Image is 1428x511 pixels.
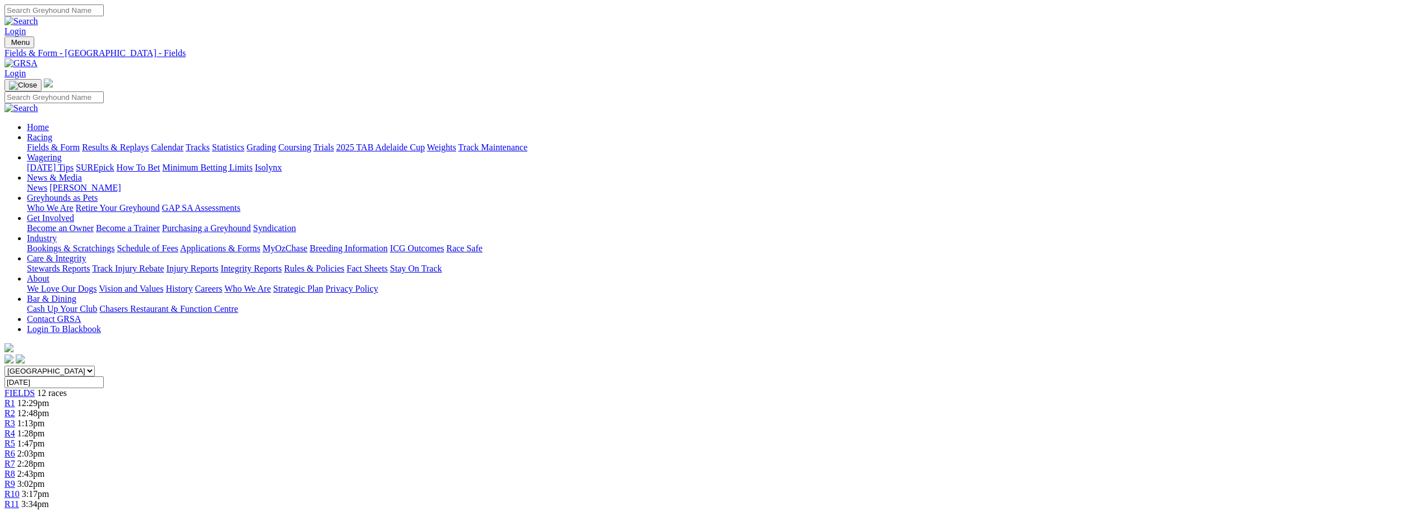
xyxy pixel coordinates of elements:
[27,203,1424,213] div: Greyhounds as Pets
[4,429,15,438] span: R4
[44,79,53,88] img: logo-grsa-white.png
[17,459,45,468] span: 2:28pm
[212,142,245,152] a: Statistics
[117,243,178,253] a: Schedule of Fees
[4,489,20,499] a: R10
[27,223,1424,233] div: Get Involved
[180,243,260,253] a: Applications & Forms
[458,142,527,152] a: Track Maintenance
[27,274,49,283] a: About
[310,243,388,253] a: Breeding Information
[390,243,444,253] a: ICG Outcomes
[390,264,442,273] a: Stay On Track
[27,183,47,192] a: News
[162,203,241,213] a: GAP SA Assessments
[16,355,25,363] img: twitter.svg
[325,284,378,293] a: Privacy Policy
[27,122,49,132] a: Home
[27,153,62,162] a: Wagering
[27,284,97,293] a: We Love Our Dogs
[17,429,45,438] span: 1:28pm
[255,163,282,172] a: Isolynx
[4,58,38,68] img: GRSA
[96,223,160,233] a: Become a Trainer
[4,418,15,428] a: R3
[4,459,15,468] a: R7
[27,233,57,243] a: Industry
[253,223,296,233] a: Syndication
[284,264,345,273] a: Rules & Policies
[195,284,222,293] a: Careers
[27,132,52,142] a: Racing
[4,103,38,113] img: Search
[4,26,26,36] a: Login
[4,48,1424,58] a: Fields & Form - [GEOGRAPHIC_DATA] - Fields
[4,449,15,458] a: R6
[22,489,49,499] span: 3:17pm
[4,36,34,48] button: Toggle navigation
[336,142,425,152] a: 2025 TAB Adelaide Cup
[17,418,45,428] span: 1:13pm
[27,264,90,273] a: Stewards Reports
[11,38,30,47] span: Menu
[27,183,1424,193] div: News & Media
[313,142,334,152] a: Trials
[4,376,104,388] input: Select date
[4,479,15,489] a: R9
[27,304,1424,314] div: Bar & Dining
[117,163,160,172] a: How To Bet
[263,243,307,253] a: MyOzChase
[27,193,98,202] a: Greyhounds as Pets
[99,284,163,293] a: Vision and Values
[162,163,252,172] a: Minimum Betting Limits
[224,284,271,293] a: Who We Are
[4,68,26,78] a: Login
[37,388,67,398] span: 12 races
[27,314,81,324] a: Contact GRSA
[27,254,86,263] a: Care & Integrity
[4,398,15,408] a: R1
[4,469,15,478] span: R8
[427,142,456,152] a: Weights
[27,324,101,334] a: Login To Blackbook
[4,343,13,352] img: logo-grsa-white.png
[4,91,104,103] input: Search
[27,163,74,172] a: [DATE] Tips
[27,213,74,223] a: Get Involved
[27,173,82,182] a: News & Media
[166,264,218,273] a: Injury Reports
[4,388,35,398] span: FIELDS
[27,294,76,303] a: Bar & Dining
[76,163,114,172] a: SUREpick
[17,479,45,489] span: 3:02pm
[27,264,1424,274] div: Care & Integrity
[27,142,80,152] a: Fields & Form
[151,142,183,152] a: Calendar
[27,284,1424,294] div: About
[99,304,238,314] a: Chasers Restaurant & Function Centre
[27,142,1424,153] div: Racing
[186,142,210,152] a: Tracks
[4,439,15,448] a: R5
[76,203,160,213] a: Retire Your Greyhound
[4,408,15,418] a: R2
[162,223,251,233] a: Purchasing a Greyhound
[166,284,192,293] a: History
[27,304,97,314] a: Cash Up Your Club
[21,499,49,509] span: 3:34pm
[27,203,74,213] a: Who We Are
[17,398,49,408] span: 12:29pm
[9,81,37,90] img: Close
[4,499,19,509] a: R11
[446,243,482,253] a: Race Safe
[273,284,323,293] a: Strategic Plan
